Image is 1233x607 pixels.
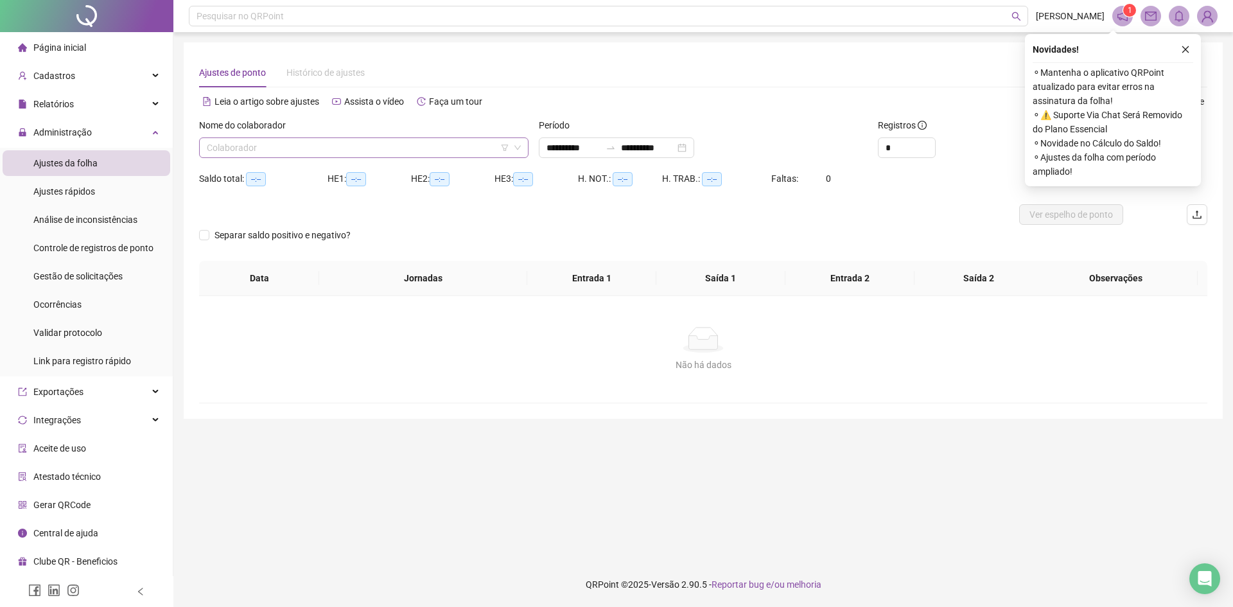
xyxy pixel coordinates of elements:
span: info-circle [18,529,27,538]
span: Leia o artigo sobre ajustes [214,96,319,107]
footer: QRPoint © 2025 - 2.90.5 - [173,562,1233,607]
div: Saldo total: [199,172,328,186]
span: linkedin [48,584,60,597]
span: Gerar QRCode [33,500,91,510]
span: 0 [826,173,831,184]
span: Link para registro rápido [33,356,131,366]
span: Novidades ! [1033,42,1079,57]
span: ⚬ ⚠️ Suporte Via Chat Será Removido do Plano Essencial [1033,108,1193,136]
span: --:-- [513,172,533,186]
th: Saída 1 [656,261,785,296]
span: --:-- [702,172,722,186]
span: Administração [33,127,92,137]
span: file-text [202,97,211,106]
span: Relatórios [33,99,74,109]
th: Entrada 1 [527,261,656,296]
span: Faça um tour [429,96,482,107]
label: Nome do colaborador [199,118,294,132]
span: 1 [1128,6,1132,15]
span: --:-- [346,172,366,186]
div: Não há dados [214,358,1192,372]
span: Reportar bug e/ou melhoria [712,579,821,590]
span: swap-right [606,143,616,153]
span: --:-- [613,172,633,186]
div: H. NOT.: [578,172,662,186]
span: to [606,143,616,153]
div: Open Intercom Messenger [1189,563,1220,594]
span: sync [18,416,27,425]
span: Controle de registros de ponto [33,243,153,253]
span: audit [18,444,27,453]
span: --:-- [430,172,450,186]
span: search [1011,12,1021,21]
th: Data [199,261,319,296]
span: Ajustes rápidos [33,186,95,197]
th: Observações [1034,261,1198,296]
span: Ocorrências [33,299,82,310]
span: mail [1145,10,1157,22]
label: Período [539,118,578,132]
span: Ajustes da folha [33,158,98,168]
div: H. TRAB.: [662,172,771,186]
div: HE 3: [494,172,578,186]
span: filter [501,144,509,152]
button: Ver espelho de ponto [1019,204,1123,225]
div: HE 1: [328,172,411,186]
span: Atestado técnico [33,471,101,482]
span: notification [1117,10,1128,22]
span: Observações [1044,271,1187,285]
span: close [1181,45,1190,54]
span: Cadastros [33,71,75,81]
span: gift [18,557,27,566]
span: --:-- [246,172,266,186]
span: lock [18,128,27,137]
span: qrcode [18,500,27,509]
span: youtube [332,97,341,106]
span: Versão [651,579,679,590]
span: Histórico de ajustes [286,67,365,78]
span: upload [1192,209,1202,220]
th: Entrada 2 [785,261,914,296]
span: Exportações [33,387,83,397]
div: HE 2: [411,172,494,186]
span: Aceite de uso [33,443,86,453]
span: Separar saldo positivo e negativo? [209,228,356,242]
span: Faltas: [771,173,800,184]
span: Assista o vídeo [344,96,404,107]
span: Página inicial [33,42,86,53]
span: history [417,97,426,106]
span: Clube QR - Beneficios [33,556,118,567]
span: file [18,100,27,109]
span: Gestão de solicitações [33,271,123,281]
span: home [18,43,27,52]
span: solution [18,472,27,481]
span: Central de ajuda [33,528,98,538]
sup: 1 [1123,4,1136,17]
span: ⚬ Novidade no Cálculo do Saldo! [1033,136,1193,150]
span: Análise de inconsistências [33,215,137,225]
span: ⚬ Ajustes da folha com período ampliado! [1033,150,1193,179]
span: Registros [878,118,927,132]
span: ⚬ Mantenha o aplicativo QRPoint atualizado para evitar erros na assinatura da folha! [1033,66,1193,108]
span: info-circle [918,121,927,130]
span: bell [1173,10,1185,22]
img: 85808 [1198,6,1217,26]
span: down [514,144,521,152]
th: Saída 2 [914,261,1044,296]
span: left [136,587,145,596]
span: Validar protocolo [33,328,102,338]
span: instagram [67,584,80,597]
span: facebook [28,584,41,597]
th: Jornadas [319,261,527,296]
span: Integrações [33,415,81,425]
span: [PERSON_NAME] [1036,9,1105,23]
span: export [18,387,27,396]
span: Ajustes de ponto [199,67,266,78]
span: user-add [18,71,27,80]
